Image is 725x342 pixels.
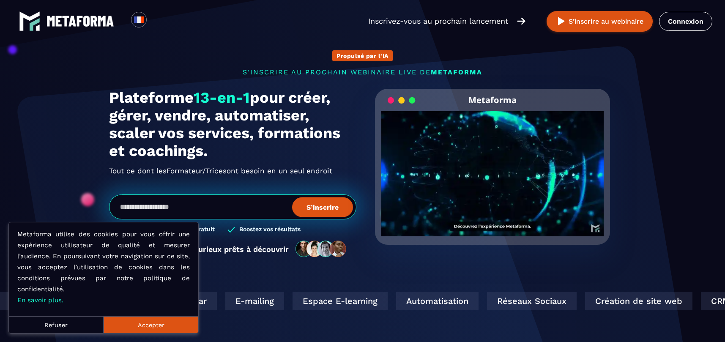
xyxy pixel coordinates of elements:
[19,11,40,32] img: logo
[227,226,235,234] img: checked
[134,14,144,25] img: fr
[17,229,190,306] p: Metaforma utilise des cookies pour vous offrir une expérience utilisateur de qualité et mesurer l...
[239,226,301,234] h3: Boostez vos résultats
[116,245,289,254] p: Rejoignez + de 1 200 curieux prêts à découvrir
[468,89,517,111] h2: Metaforma
[194,89,250,107] span: 13-en-1
[388,96,416,104] img: loading
[224,292,282,310] div: E-mailing
[291,292,386,310] div: Espace E-learning
[17,296,63,304] a: En savoir plus.
[517,16,525,26] img: arrow-right
[104,316,198,333] button: Accepter
[109,89,356,160] h1: Plateforme pour créer, gérer, vendre, automatiser, scaler vos services, formations et coachings.
[556,16,566,27] img: play
[659,12,712,31] a: Connexion
[583,292,691,310] div: Création de site web
[292,197,353,217] button: S’inscrire
[485,292,575,310] div: Réseaux Sociaux
[9,316,104,333] button: Refuser
[47,16,114,27] img: logo
[394,292,477,310] div: Automatisation
[109,68,616,76] p: s'inscrire au prochain webinaire live de
[161,292,215,310] div: Webinar
[337,52,388,59] p: Propulsé par l'IA
[293,240,350,258] img: community-people
[381,111,604,222] video: Your browser does not support the video tag.
[167,164,227,178] span: Formateur/Trices
[431,68,482,76] span: METAFORMA
[109,164,356,178] h2: Tout ce dont les ont besoin en un seul endroit
[547,11,653,32] button: S’inscrire au webinaire
[368,15,509,27] p: Inscrivez-vous au prochain lancement
[154,16,160,26] input: Search for option
[147,12,167,30] div: Search for option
